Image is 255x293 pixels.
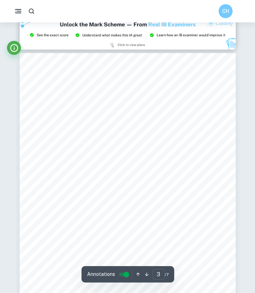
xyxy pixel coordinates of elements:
button: Info [7,41,21,55]
img: Ad [20,17,236,50]
span: Annotations [87,271,115,278]
span: / 7 [165,271,169,278]
h6: CH [222,7,230,15]
button: CH [219,4,233,18]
